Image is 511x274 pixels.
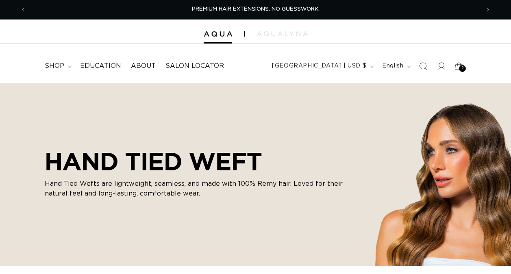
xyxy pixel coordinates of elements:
button: [GEOGRAPHIC_DATA] | USD $ [267,59,377,74]
span: 2 [461,65,464,72]
summary: shop [40,57,75,75]
button: English [377,59,414,74]
span: English [382,62,403,70]
button: Previous announcement [14,2,32,17]
a: About [126,57,161,75]
summary: Search [414,57,432,75]
a: Education [75,57,126,75]
span: About [131,62,156,70]
p: Hand Tied Wefts are lightweight, seamless, and made with 100% Remy hair. Loved for their natural ... [45,179,354,198]
h2: HAND TIED WEFT [45,147,354,176]
img: Aqua Hair Extensions [204,31,232,37]
span: Salon Locator [165,62,224,70]
img: aqualyna.com [257,31,308,36]
span: PREMIUM HAIR EXTENSIONS. NO GUESSWORK. [192,7,320,12]
span: Education [80,62,121,70]
span: shop [45,62,64,70]
a: Salon Locator [161,57,229,75]
button: Next announcement [479,2,497,17]
span: [GEOGRAPHIC_DATA] | USD $ [272,62,366,70]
